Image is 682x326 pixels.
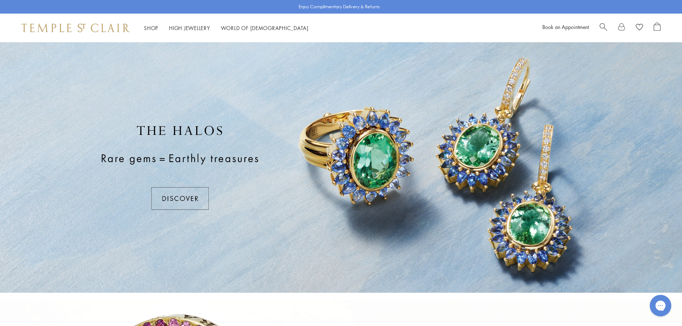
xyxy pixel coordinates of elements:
[169,24,210,31] a: High JewelleryHigh Jewellery
[21,24,130,32] img: Temple St. Clair
[221,24,309,31] a: World of [DEMOGRAPHIC_DATA]World of [DEMOGRAPHIC_DATA]
[636,23,643,33] a: View Wishlist
[144,24,158,31] a: ShopShop
[542,23,589,30] a: Book an Appointment
[144,24,309,33] nav: Main navigation
[600,23,607,33] a: Search
[654,23,661,33] a: Open Shopping Bag
[299,3,380,10] p: Enjoy Complimentary Delivery & Returns
[646,292,675,319] iframe: Gorgias live chat messenger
